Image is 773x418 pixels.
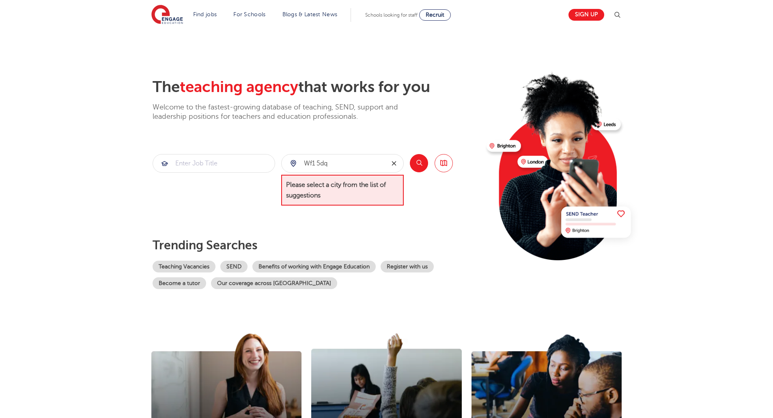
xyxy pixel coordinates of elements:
[153,154,275,173] div: Submit
[365,12,418,18] span: Schools looking for staff
[193,11,217,17] a: Find jobs
[252,261,376,272] a: Benefits of working with Engage Education
[282,154,385,172] input: Submit
[180,78,298,96] span: teaching agency
[419,9,451,21] a: Recruit
[381,261,434,272] a: Register with us
[282,11,338,17] a: Blogs & Latest News
[385,154,403,172] button: Clear
[153,238,480,253] p: Trending searches
[568,9,604,21] a: Sign up
[410,154,428,172] button: Search
[153,154,275,172] input: Submit
[220,261,248,272] a: SEND
[151,5,183,25] img: Engage Education
[153,261,215,272] a: Teaching Vacancies
[281,175,404,206] span: Please select a city from the list of suggestions
[153,78,480,96] h2: The that works for you
[211,277,337,289] a: Our coverage across [GEOGRAPHIC_DATA]
[153,277,206,289] a: Become a tutor
[281,154,404,173] div: Submit
[426,12,444,18] span: Recruit
[233,11,265,17] a: For Schools
[153,103,420,122] p: Welcome to the fastest-growing database of teaching, SEND, support and leadership positions for t...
